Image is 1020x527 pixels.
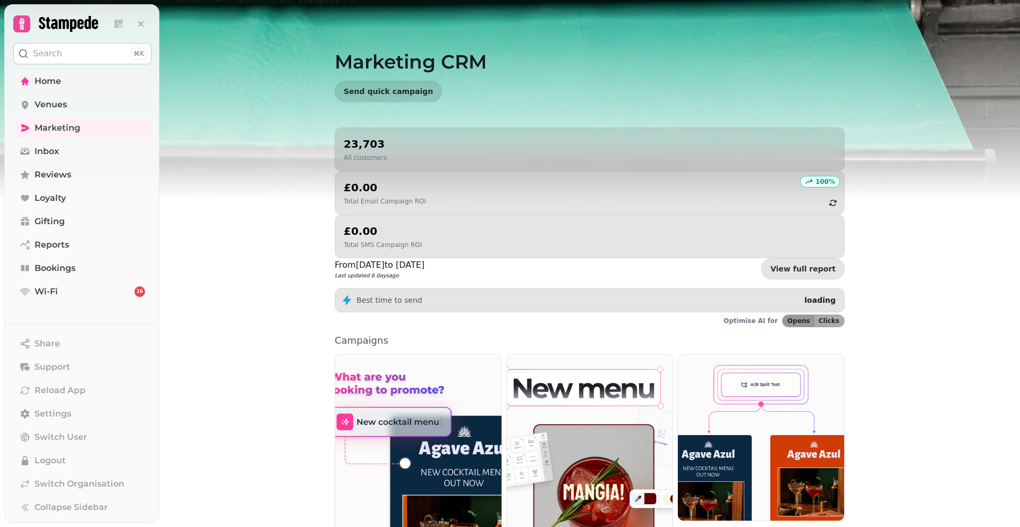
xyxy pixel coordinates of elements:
p: Best time to send [356,295,422,305]
button: Reload App [13,380,151,401]
button: refresh [824,194,842,212]
span: Switch Organisation [35,478,124,490]
button: Share [13,333,151,354]
button: Support [13,356,151,378]
div: ⌘K [131,48,147,59]
button: Search⌘K [13,43,151,64]
a: Marketing [13,117,151,139]
a: Switch Organisation [13,473,151,495]
a: Wi-Fi16 [13,281,151,302]
a: Reports [13,234,151,256]
a: Loyalty [13,188,151,209]
p: Total SMS Campaign ROI [344,241,422,249]
span: Wi-Fi [35,285,58,298]
span: Venues [35,98,67,111]
span: Home [35,75,61,88]
p: Last updated 6 days ago [335,271,424,279]
span: Reports [35,239,69,251]
p: Search [33,47,62,60]
h2: £0.00 [344,180,426,195]
span: Collapse Sidebar [35,501,108,514]
a: View full report [761,258,845,279]
p: Campaigns [335,336,845,345]
button: Send quick campaign [335,81,442,102]
button: Switch User [13,427,151,448]
span: Marketing [35,122,80,134]
a: Home [13,71,151,92]
span: Send quick campaign [344,88,433,95]
p: Optimise AI for [724,317,778,325]
span: Reviews [35,168,71,181]
span: Logout [35,454,66,467]
span: Support [35,361,70,373]
p: 100 % [815,177,835,186]
span: Share [35,337,60,350]
span: Reload App [35,384,86,397]
span: 16 [137,288,143,295]
span: Clicks [819,318,839,324]
a: Gifting [13,211,151,232]
p: All customers [344,154,387,162]
button: Collapse Sidebar [13,497,151,518]
a: Bookings [13,258,151,279]
a: Reviews [13,164,151,185]
h2: £0.00 [344,224,422,239]
img: Workflows (coming soon) [678,354,844,521]
span: Loyalty [35,192,66,205]
button: Opens [783,315,814,327]
button: Logout [13,450,151,471]
span: Opens [787,318,810,324]
h2: 23,703 [344,137,387,151]
a: Venues [13,94,151,115]
span: Bookings [35,262,75,275]
p: Total Email Campaign ROI [344,197,426,206]
span: Inbox [35,145,59,158]
span: Switch User [35,431,87,444]
span: Settings [35,407,71,420]
span: Gifting [35,215,65,228]
span: loading [804,296,836,304]
button: Clicks [814,315,844,327]
h1: Marketing CRM [335,25,845,72]
a: Settings [13,403,151,424]
a: Inbox [13,141,151,162]
p: From [DATE] to [DATE] [335,259,424,271]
